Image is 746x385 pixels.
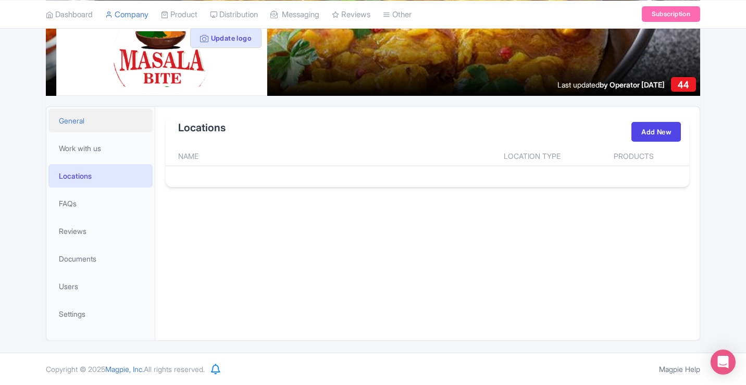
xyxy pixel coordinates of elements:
a: General [48,109,153,132]
a: Locations [48,164,153,188]
span: Work with us [59,143,101,154]
a: Add New [631,122,681,142]
a: Magpie Help [659,365,700,374]
span: Documents [59,253,96,264]
span: General [59,115,84,126]
div: Last updated [557,79,665,90]
span: by Operator [DATE] [600,80,665,89]
img: p6ekh4ha93wx1dugswld.png [78,31,245,87]
span: FAQs [59,198,77,209]
span: Magpie, Inc. [105,365,144,374]
th: Products [585,146,689,166]
span: Reviews [59,226,86,237]
a: FAQs [48,192,153,215]
th: Location Type [480,146,585,166]
div: Copyright © 2025 All rights reserved. [40,364,211,375]
th: Name [166,146,480,166]
div: Open Intercom Messenger [711,350,736,375]
a: Documents [48,247,153,270]
a: Reviews [48,219,153,243]
button: Update logo [190,28,262,48]
span: Locations [59,170,92,181]
a: Subscription [642,6,700,22]
a: Work with us [48,136,153,160]
span: 44 [678,79,689,90]
span: Users [59,281,78,292]
span: Settings [59,308,85,319]
h3: Locations [178,121,226,134]
a: Users [48,275,153,298]
a: Settings [48,302,153,326]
